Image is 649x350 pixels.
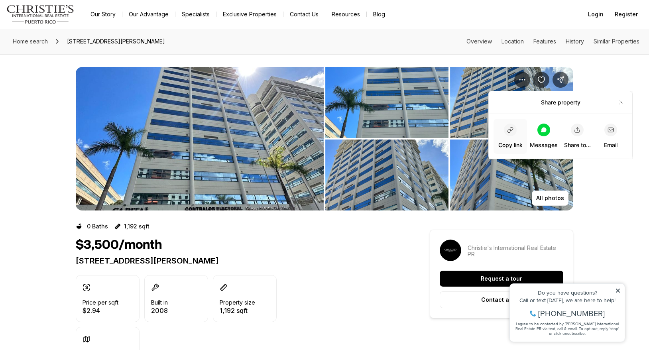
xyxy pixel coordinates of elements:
[325,9,366,20] a: Resources
[8,26,115,31] div: Call or text [DATE], we are here to help!
[604,141,618,149] p: Email
[466,38,639,45] nav: Page section menu
[76,238,162,253] h1: $3,500/month
[536,195,564,201] p: All photos
[588,11,604,18] span: Login
[440,291,563,308] button: Contact agent
[76,67,573,210] div: Listing Photos
[33,37,99,45] span: [PHONE_NUMBER]
[367,9,391,20] a: Blog
[610,6,643,22] button: Register
[8,18,115,24] div: Do you have questions?
[583,6,608,22] button: Login
[594,38,639,45] a: Skip to: Similar Properties
[220,299,255,306] p: Property size
[84,9,122,20] a: Our Story
[325,67,573,210] li: 2 of 10
[6,5,75,24] img: logo
[532,191,568,206] button: All photos
[553,72,568,88] button: Share Property: 239 ARTERIAL HOSTOS AVE
[481,275,522,282] p: Request a tour
[541,98,580,106] p: Share property
[450,67,573,138] button: View image gallery
[564,141,591,149] p: Share to...
[481,297,522,303] p: Contact agent
[76,67,324,210] li: 1 of 10
[76,256,401,265] p: [STREET_ADDRESS][PERSON_NAME]
[10,35,51,48] a: Home search
[468,245,563,258] p: Christie's International Real Estate PR
[501,38,524,45] a: Skip to: Location
[64,35,168,48] span: [STREET_ADDRESS][PERSON_NAME]
[83,299,118,306] p: Price per sqft
[87,223,108,230] p: 0 Baths
[13,38,48,45] span: Home search
[122,9,175,20] a: Our Advantage
[466,38,492,45] a: Skip to: Overview
[220,307,255,314] p: 1,192 sqft
[216,9,283,20] a: Exclusive Properties
[560,119,594,154] button: Share to...
[151,307,168,314] p: 2008
[283,9,325,20] button: Contact Us
[124,223,149,230] p: 1,192 sqft
[530,141,558,149] p: Messages
[514,72,530,88] button: Property options
[494,119,527,154] button: Copy link
[440,271,563,287] button: Request a tour
[527,119,560,154] a: Messages
[594,119,627,154] button: Email
[450,140,573,210] button: View image gallery
[76,67,324,210] button: View image gallery
[83,307,118,314] p: $2.94
[175,9,216,20] a: Specialists
[325,67,448,138] button: View image gallery
[10,49,114,64] span: I agree to be contacted by [PERSON_NAME] International Real Estate PR via text, call & email. To ...
[151,299,168,306] p: Built in
[325,140,448,210] button: View image gallery
[566,38,584,45] a: Skip to: History
[533,72,549,88] button: Save Property: 239 ARTERIAL HOSTOS AVE
[498,141,523,149] p: Copy link
[533,38,556,45] a: Skip to: Features
[615,11,638,18] span: Register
